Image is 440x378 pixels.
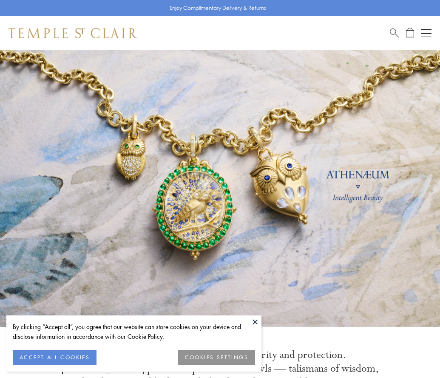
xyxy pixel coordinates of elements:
[170,4,266,12] p: Enjoy Complimentary Delivery & Returns
[406,28,414,38] a: Open Shopping Bag
[421,28,431,38] button: Open navigation
[13,322,255,341] div: By clicking “Accept all”, you agree that our website can store cookies on your device and disclos...
[13,350,97,365] button: ACCEPT ALL COOKIES
[9,28,137,38] img: Temple St. Clair
[390,28,399,38] a: Search
[178,350,255,365] button: COOKIES SETTINGS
